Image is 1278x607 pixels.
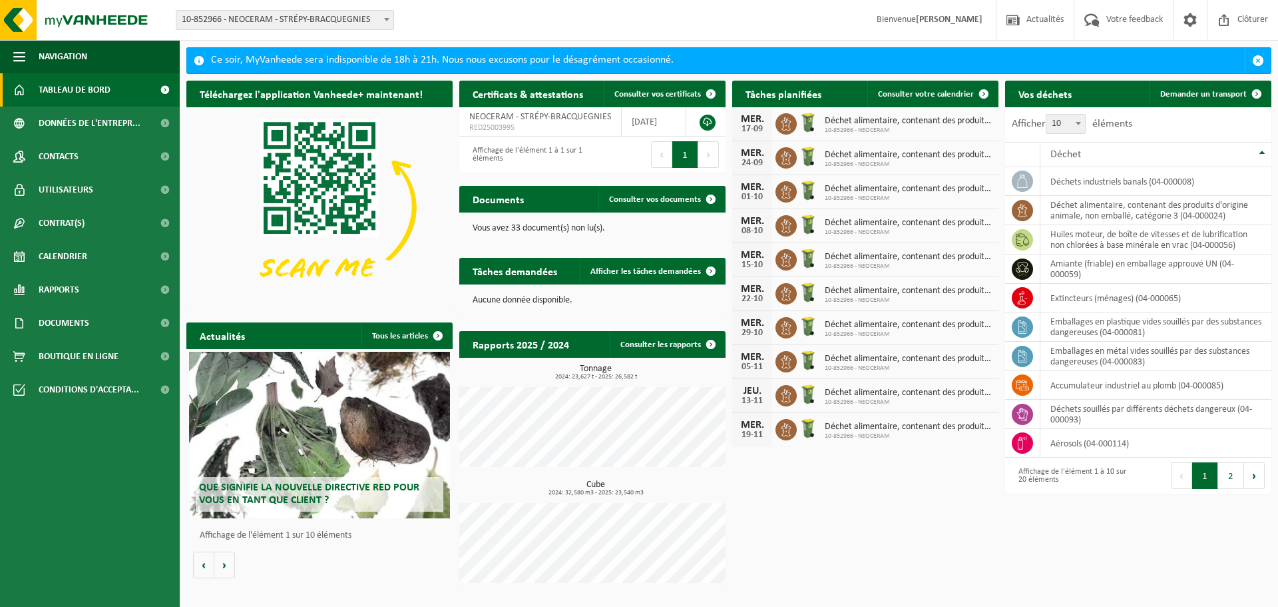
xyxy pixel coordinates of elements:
td: amiante (friable) en emballage approuvé UN (04-000059) [1040,255,1271,284]
span: Tableau de bord [39,73,110,107]
span: Déchet alimentaire, contenant des produits d'origine animale, non emballé, catég... [825,252,992,263]
div: MER. [739,352,765,362]
span: 10 [1046,114,1086,134]
a: Tous les articles [361,322,451,349]
p: Aucune donnée disponible. [473,296,712,305]
div: MER. [739,420,765,430]
span: Consulter vos documents [609,195,701,204]
h3: Tonnage [466,364,726,380]
span: 2024: 23,627 t - 2025: 26,582 t [466,374,726,380]
div: Ce soir, MyVanheede sera indisponible de 18h à 21h. Nous nous excusons pour le désagrément occasi... [211,48,1245,73]
h2: Actualités [186,322,258,348]
span: Contrat(s) [39,207,85,240]
span: 10-852966 - NEOCERAM [825,364,992,372]
span: Boutique en ligne [39,340,118,373]
span: Conditions d'accepta... [39,373,139,406]
span: Demander un transport [1160,90,1247,99]
img: WB-0140-HPE-GN-50 [797,383,819,406]
div: 29-10 [739,328,765,338]
span: NEOCERAM - STRÉPY-BRACQUEGNIES [469,112,611,122]
span: RED25003995 [469,123,611,133]
a: Consulter votre calendrier [867,81,997,107]
span: 10-852966 - NEOCERAM [825,432,992,440]
td: emballages en métal vides souillés par des substances dangereuses (04-000083) [1040,342,1271,371]
span: 10-852966 - NEOCERAM [825,297,992,304]
h2: Tâches planifiées [732,81,835,107]
span: 10-852966 - NEOCERAM [825,161,992,169]
h2: Certificats & attestations [459,81,596,107]
span: Navigation [39,40,87,73]
span: Que signifie la nouvelle directive RED pour vous en tant que client ? [199,482,419,506]
button: Volgende [214,552,235,578]
p: Affichage de l'élément 1 sur 10 éléments [200,531,446,540]
span: Déchet alimentaire, contenant des produits d'origine animale, non emballé, catég... [825,388,992,398]
div: Affichage de l'élément 1 à 10 sur 20 éléments [1012,461,1132,490]
span: 10 [1046,115,1085,133]
div: MER. [739,250,765,261]
div: 15-10 [739,261,765,270]
div: 22-10 [739,295,765,304]
img: WB-0140-HPE-GN-50 [797,349,819,372]
div: 01-10 [739,193,765,202]
td: déchets souillés par différents déchets dangereux (04-000093) [1040,400,1271,429]
img: WB-0140-HPE-GN-50 [797,111,819,134]
img: Download de VHEPlus App [186,107,453,307]
span: Calendrier [39,240,87,273]
span: Déchet alimentaire, contenant des produits d'origine animale, non emballé, catég... [825,184,992,195]
label: Afficher éléments [1012,119,1132,129]
h3: Cube [466,480,726,496]
span: Rapports [39,273,79,306]
span: Contacts [39,140,79,173]
span: 10-852966 - NEOCERAM - STRÉPY-BRACQUEGNIES [176,11,393,29]
td: aérosols (04-000114) [1040,429,1271,458]
a: Consulter vos documents [598,186,724,213]
span: Utilisateurs [39,173,93,207]
div: MER. [739,182,765,193]
span: 10-852966 - NEOCERAM - STRÉPY-BRACQUEGNIES [176,10,394,30]
div: 17-09 [739,125,765,134]
span: 10-852966 - NEOCERAM [825,195,992,203]
span: Déchet alimentaire, contenant des produits d'origine animale, non emballé, catég... [825,354,992,364]
a: Consulter les rapports [610,331,724,358]
span: 10-852966 - NEOCERAM [825,263,992,271]
span: Déchet [1050,149,1081,160]
button: 2 [1218,462,1244,489]
span: 2024: 32,580 m3 - 2025: 23,540 m3 [466,490,726,496]
span: 10-852966 - NEOCERAM [825,229,992,237]
span: Déchet alimentaire, contenant des produits d'origine animale, non emballé, catég... [825,116,992,127]
td: [DATE] [622,107,686,137]
div: MER. [739,114,765,125]
span: Documents [39,306,89,340]
a: Que signifie la nouvelle directive RED pour vous en tant que client ? [189,352,450,518]
div: 05-11 [739,362,765,372]
div: MER. [739,284,765,295]
td: accumulateur industriel au plomb (04-000085) [1040,371,1271,400]
h2: Tâches demandées [459,258,570,284]
div: 08-10 [739,227,765,236]
img: WB-0140-HPE-GN-50 [797,179,819,202]
div: JEU. [739,386,765,396]
img: WB-0140-HPE-GN-50 [797,281,819,304]
td: huiles moteur, de boîte de vitesses et de lubrification non chlorées à base minérale en vrac (04-... [1040,225,1271,255]
strong: [PERSON_NAME] [916,15,982,25]
td: déchet alimentaire, contenant des produits d'origine animale, non emballé, catégorie 3 (04-000024) [1040,196,1271,225]
span: Données de l'entrepr... [39,107,140,140]
img: WB-0140-HPE-GN-50 [797,247,819,270]
a: Afficher les tâches demandées [580,258,724,285]
span: 10-852966 - NEOCERAM [825,127,992,135]
img: WB-0140-HPE-GN-50 [797,417,819,440]
div: Affichage de l'élément 1 à 1 sur 1 éléments [466,140,586,169]
td: emballages en plastique vides souillés par des substances dangereuses (04-000081) [1040,312,1271,342]
a: Consulter vos certificats [604,81,724,107]
button: Previous [651,141,672,168]
span: Déchet alimentaire, contenant des produits d'origine animale, non emballé, catég... [825,218,992,229]
span: Déchet alimentaire, contenant des produits d'origine animale, non emballé, catég... [825,422,992,432]
button: Previous [1171,462,1192,489]
p: Vous avez 33 document(s) non lu(s). [473,224,712,233]
img: WB-0140-HPE-GN-50 [797,145,819,168]
button: Vorige [193,552,214,578]
span: Afficher les tâches demandées [590,267,701,276]
div: MER. [739,318,765,328]
a: Demander un transport [1150,81,1270,107]
td: extincteurs (ménages) (04-000065) [1040,284,1271,312]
